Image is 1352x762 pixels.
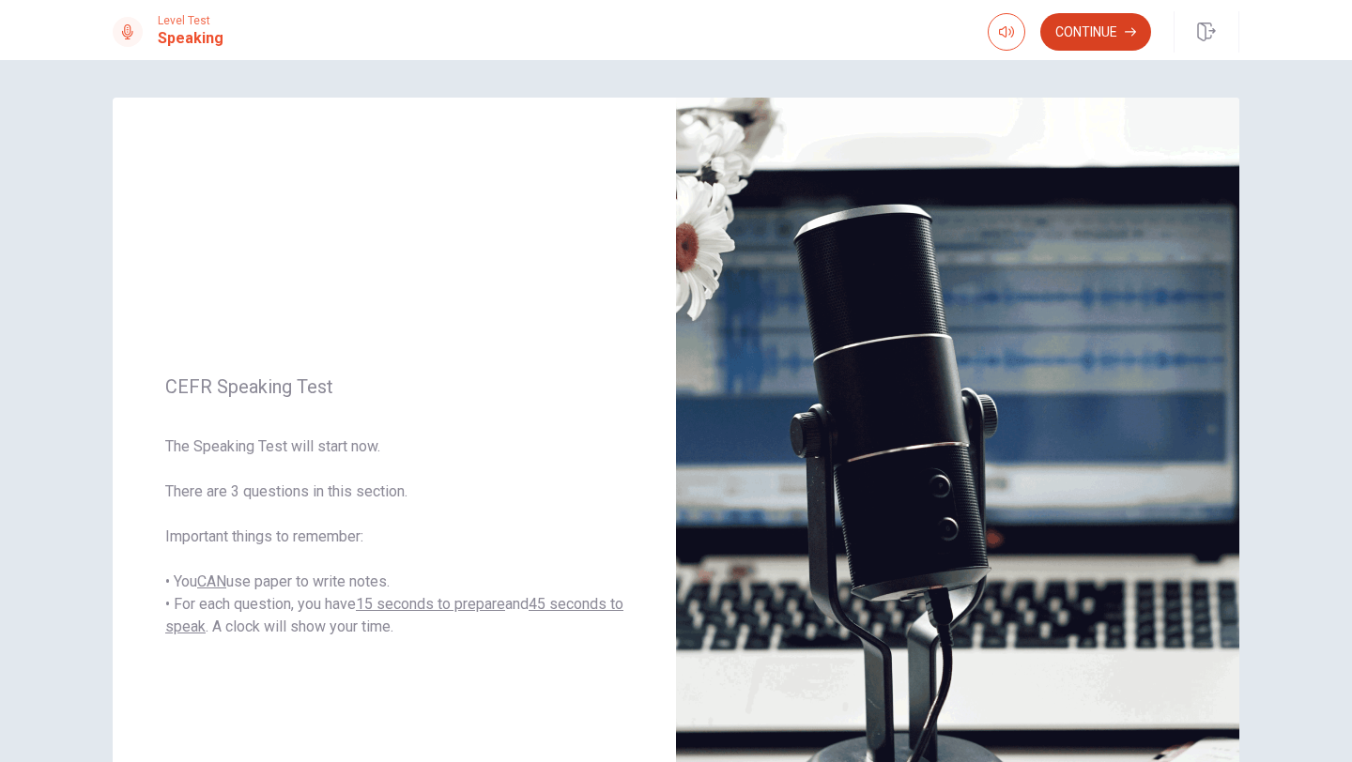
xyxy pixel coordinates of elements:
h1: Speaking [158,27,223,50]
span: The Speaking Test will start now. There are 3 questions in this section. Important things to reme... [165,435,623,638]
button: Continue [1040,13,1151,51]
span: Level Test [158,14,223,27]
u: 15 seconds to prepare [356,595,505,613]
span: CEFR Speaking Test [165,375,623,398]
u: CAN [197,572,226,590]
